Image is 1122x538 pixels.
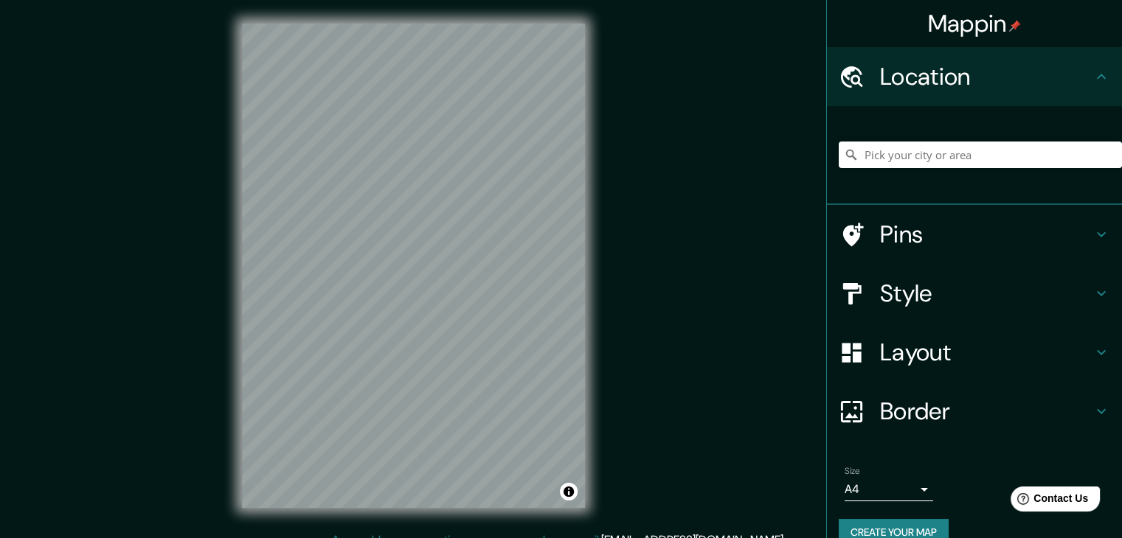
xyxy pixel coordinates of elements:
h4: Layout [880,338,1092,367]
h4: Border [880,396,1092,426]
iframe: Help widget launcher [991,481,1106,522]
input: Pick your city or area [839,142,1122,168]
div: Layout [827,323,1122,382]
h4: Mappin [928,9,1022,38]
div: Pins [827,205,1122,264]
div: Border [827,382,1122,441]
div: Location [827,47,1122,106]
div: A4 [845,478,933,501]
label: Size [845,465,860,478]
div: Style [827,264,1122,323]
h4: Location [880,62,1092,91]
canvas: Map [242,24,585,508]
h4: Pins [880,220,1092,249]
img: pin-icon.png [1009,20,1021,32]
h4: Style [880,279,1092,308]
button: Toggle attribution [560,483,578,500]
